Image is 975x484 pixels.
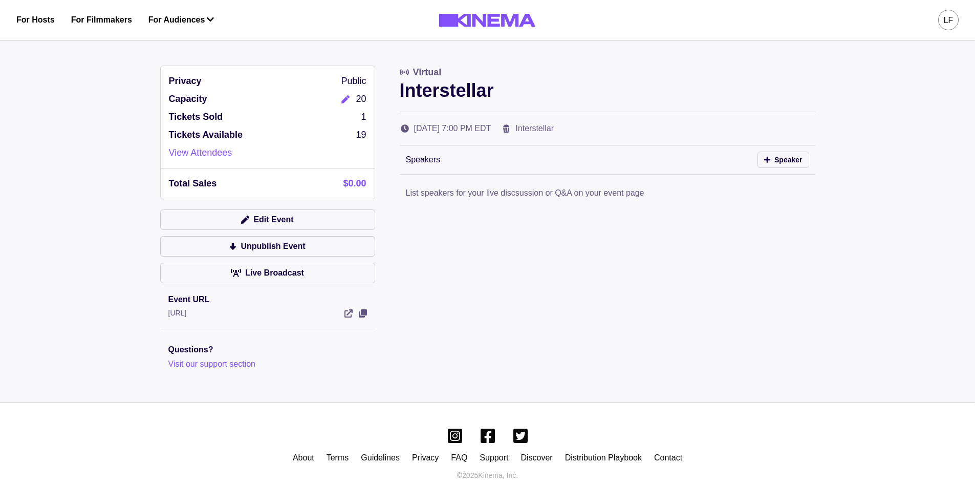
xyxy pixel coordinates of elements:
[451,453,467,462] a: FAQ
[160,263,375,283] a: Live Broadcast
[480,453,508,462] a: Support
[327,453,349,462] a: Terms
[169,128,243,142] p: Tickets Available
[71,14,132,26] a: For Filmmakers
[341,74,366,88] p: Public
[400,79,815,101] p: Interstellar
[515,124,554,133] a: Interstellar
[359,309,367,318] button: View Event
[335,92,356,106] button: Edit
[168,344,367,356] p: Questions?
[457,470,518,481] p: © 2025 Kinema, Inc.
[361,453,400,462] a: Guidelines
[169,146,232,160] a: View Attendees
[944,14,954,27] div: LF
[757,152,809,168] button: Speaker
[406,187,644,199] p: List speakers for your live discsussion or Q&A on your event page
[356,92,366,106] p: 20
[169,177,217,191] p: Total Sales
[412,453,439,462] a: Privacy
[521,453,552,462] a: Discover
[169,74,202,88] p: Privacy
[168,309,187,317] a: [URL]
[148,14,214,26] button: For Audiences
[414,122,491,135] p: [DATE] 7:00 PM EDT
[361,110,366,124] p: 1
[293,453,314,462] a: About
[654,453,682,462] a: Contact
[413,66,442,79] p: Virtual
[169,92,207,106] p: Capacity
[406,154,441,166] p: Speakers
[160,209,375,230] button: Edit Event
[169,110,223,124] p: Tickets Sold
[344,309,353,318] a: View Event
[356,128,366,142] p: 19
[565,453,642,462] a: Distribution Playbook
[16,14,55,26] a: For Hosts
[168,293,367,306] p: Event URL
[160,236,375,257] button: Unpublish Event
[168,360,255,368] a: Visit our support section
[343,177,366,191] p: $0.00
